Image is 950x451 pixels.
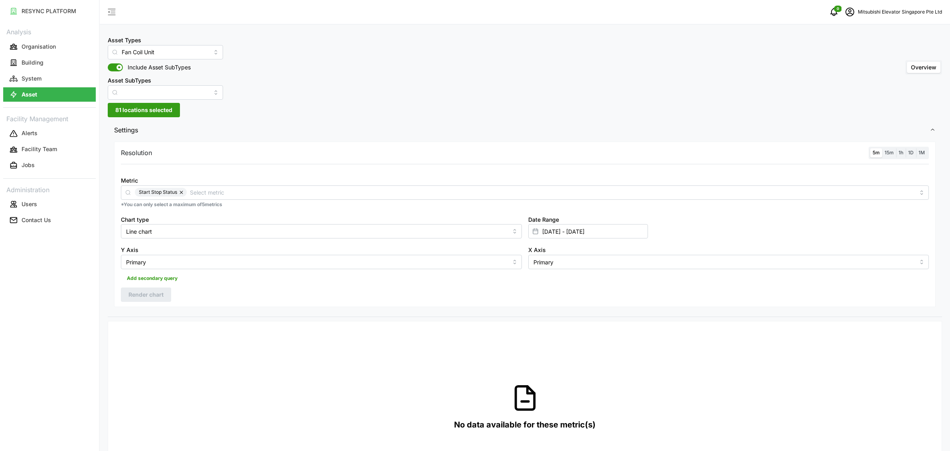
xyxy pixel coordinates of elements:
span: 5m [873,150,880,156]
span: 1D [908,150,914,156]
button: Asset [3,87,96,102]
p: Jobs [22,161,35,169]
p: Contact Us [22,216,51,224]
p: Resolution [121,148,152,158]
a: Facility Team [3,142,96,158]
button: Render chart [121,288,171,302]
span: Add secondary query [127,273,178,284]
button: Building [3,55,96,70]
p: RESYNC PLATFORM [22,7,76,15]
p: System [22,75,41,83]
span: Render chart [128,288,164,301]
input: Select Y axis [121,255,522,269]
span: Settings [114,120,930,140]
p: Facility Team [22,145,57,153]
a: System [3,71,96,87]
span: Include Asset SubTypes [123,63,191,71]
a: Contact Us [3,212,96,228]
p: Administration [3,183,96,195]
label: Metric [121,176,138,185]
input: Select date range [528,224,648,238]
button: Users [3,197,96,211]
input: Select X axis [528,255,929,269]
span: Start Stop Status [139,188,177,197]
button: notifications [826,4,842,20]
span: 1M [918,150,925,156]
button: 81 locations selected [108,103,180,117]
button: RESYNC PLATFORM [3,4,96,18]
button: Contact Us [3,213,96,227]
span: 15m [885,150,894,156]
a: Building [3,55,96,71]
a: Asset [3,87,96,102]
p: No data available for these metric(s) [454,418,596,431]
button: Add secondary query [121,272,184,284]
input: Select metric [190,188,915,197]
button: Alerts [3,126,96,141]
button: Organisation [3,39,96,54]
a: Organisation [3,39,96,55]
span: 0 [837,6,839,12]
label: Asset SubTypes [108,76,151,85]
span: 81 locations selected [115,103,172,117]
p: Alerts [22,129,38,137]
p: *You can only select a maximum of 5 metrics [121,201,929,208]
p: Mitsubishi Elevator Singapore Pte Ltd [858,8,942,16]
button: Settings [108,120,942,140]
p: Asset [22,91,37,98]
button: Jobs [3,158,96,173]
label: Chart type [121,215,149,224]
label: Asset Types [108,36,141,45]
div: Settings [108,140,942,317]
p: Building [22,59,43,67]
p: Analysis [3,26,96,37]
a: Jobs [3,158,96,173]
label: X Axis [528,246,546,254]
span: 1h [899,150,903,156]
button: System [3,71,96,86]
a: RESYNC PLATFORM [3,3,96,19]
button: schedule [842,4,858,20]
label: Y Axis [121,246,138,254]
p: Facility Management [3,112,96,124]
a: Users [3,196,96,212]
button: Facility Team [3,142,96,157]
a: Alerts [3,126,96,142]
span: Overview [911,64,936,71]
input: Select chart type [121,224,522,238]
label: Date Range [528,215,559,224]
p: Organisation [22,43,56,51]
p: Users [22,200,37,208]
